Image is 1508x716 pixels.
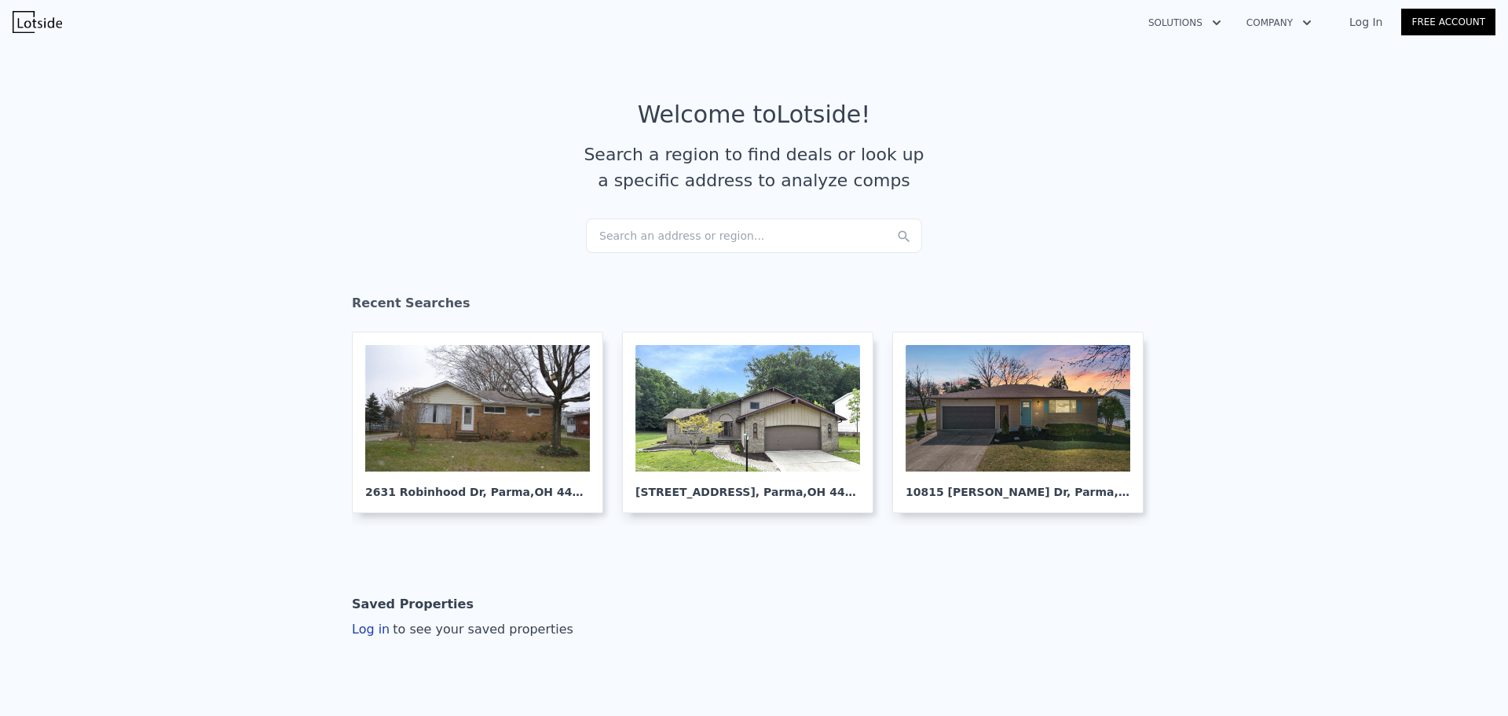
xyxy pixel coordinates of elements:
[635,472,860,500] div: [STREET_ADDRESS] , Parma
[390,622,573,637] span: to see your saved properties
[13,11,62,33] img: Lotside
[352,589,474,620] div: Saved Properties
[586,218,922,253] div: Search an address or region...
[1234,9,1324,37] button: Company
[622,332,886,513] a: [STREET_ADDRESS], Parma,OH 44129
[1115,486,1180,498] span: , OH 44130
[530,486,595,498] span: , OH 44134
[1330,14,1401,30] a: Log In
[365,472,590,500] div: 2631 Robinhood Dr , Parma
[892,332,1156,513] a: 10815 [PERSON_NAME] Dr, Parma,OH 44130
[352,620,573,639] div: Log in
[1136,9,1234,37] button: Solutions
[578,141,930,193] div: Search a region to find deals or look up a specific address to analyze comps
[352,332,616,513] a: 2631 Robinhood Dr, Parma,OH 44134
[638,101,871,129] div: Welcome to Lotside !
[906,472,1130,500] div: 10815 [PERSON_NAME] Dr , Parma
[1401,9,1495,35] a: Free Account
[803,486,868,498] span: , OH 44129
[352,281,1156,332] div: Recent Searches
